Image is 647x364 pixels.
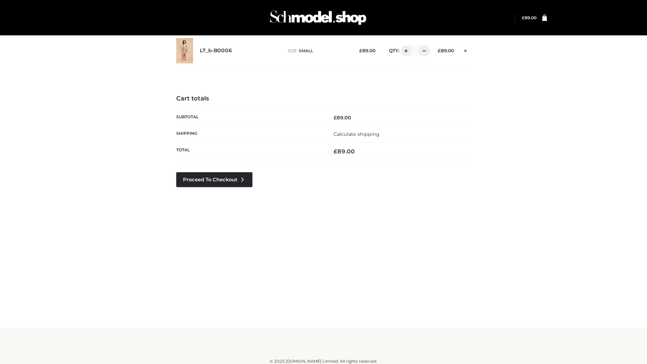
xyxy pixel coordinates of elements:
bdi: 89.00 [334,148,355,155]
bdi: 89.00 [334,115,351,121]
span: £ [522,15,525,20]
img: LT_b-B0006 - SMALL [176,38,193,63]
img: Schmodel Admin 964 [268,4,369,31]
th: Shipping [176,126,323,142]
a: Proceed to Checkout [176,172,252,187]
span: £ [334,148,337,155]
span: £ [334,115,337,121]
th: Total [176,143,323,160]
h4: Cart totals [176,95,471,102]
bdi: 89.00 [359,48,375,53]
th: Subtotal [176,109,323,126]
span: £ [438,48,441,53]
a: £89.00 [522,15,536,20]
a: Remove this item [461,45,471,54]
a: LT_b-B0006 [200,48,232,54]
div: QTY: [382,45,427,56]
bdi: 89.00 [438,48,454,53]
span: £ [359,48,362,53]
p: size : [288,48,349,54]
span: SMALL [299,48,313,53]
bdi: 89.00 [522,15,536,20]
a: Calculate shipping [334,131,379,137]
